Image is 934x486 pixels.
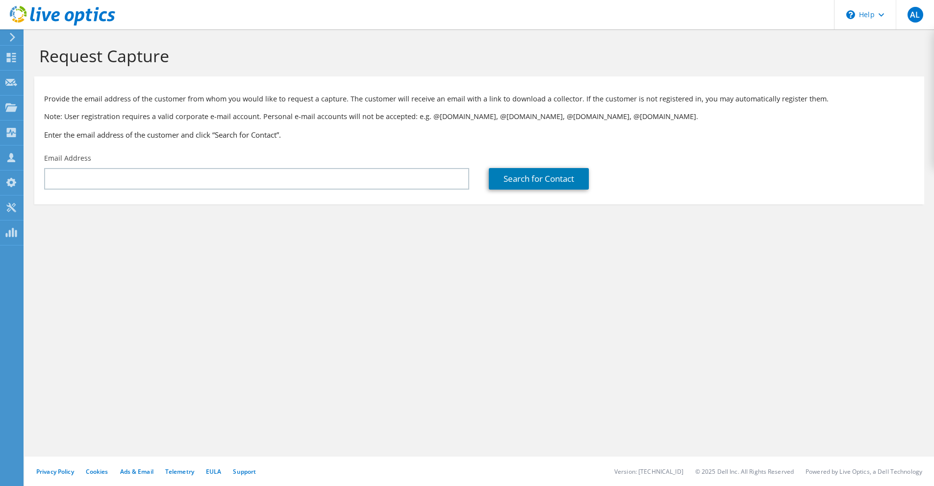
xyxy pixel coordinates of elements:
svg: \n [846,10,855,19]
a: Search for Contact [489,168,589,190]
label: Email Address [44,153,91,163]
li: Powered by Live Optics, a Dell Technology [806,467,922,476]
a: Ads & Email [120,467,153,476]
a: Privacy Policy [36,467,74,476]
li: Version: [TECHNICAL_ID] [614,467,683,476]
a: EULA [206,467,221,476]
h1: Request Capture [39,46,914,66]
a: Cookies [86,467,108,476]
p: Provide the email address of the customer from whom you would like to request a capture. The cust... [44,94,914,104]
h3: Enter the email address of the customer and click “Search for Contact”. [44,129,914,140]
a: Telemetry [165,467,194,476]
span: AL [908,7,923,23]
li: © 2025 Dell Inc. All Rights Reserved [695,467,794,476]
a: Support [233,467,256,476]
p: Note: User registration requires a valid corporate e-mail account. Personal e-mail accounts will ... [44,111,914,122]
